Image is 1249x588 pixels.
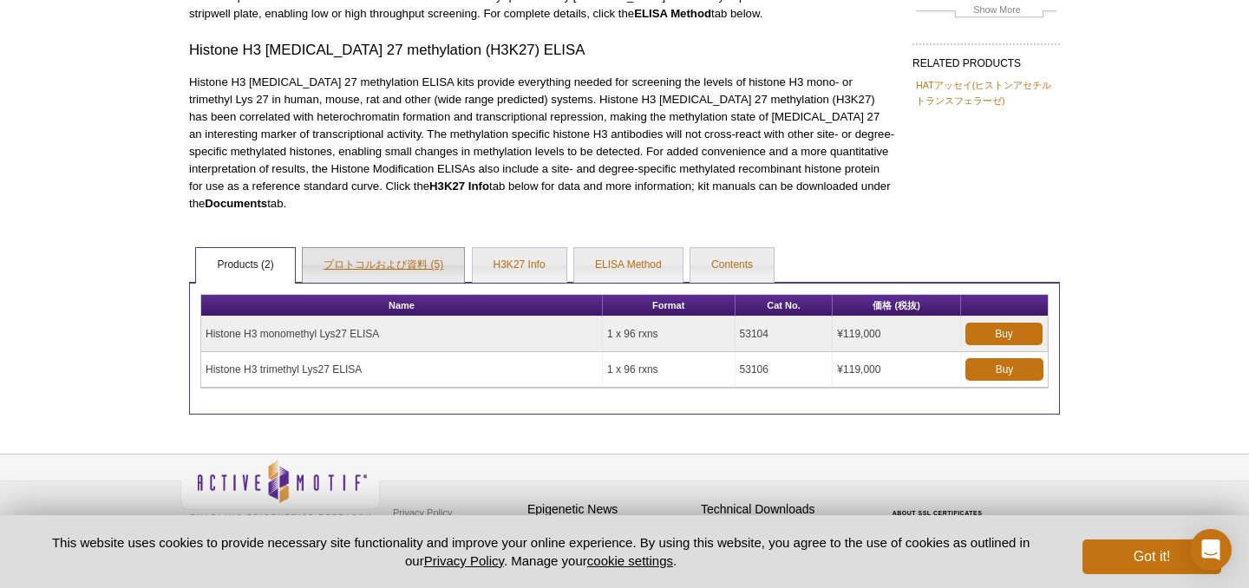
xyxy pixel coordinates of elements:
[28,533,1054,570] p: This website uses cookies to provide necessary site functionality and improve your online experie...
[965,358,1043,381] a: Buy
[189,40,895,61] h3: Histone H3 [MEDICAL_DATA] 27 methylation (H3K27) ELISA
[201,317,603,352] td: Histone H3 monomethyl Lys27 ELISA
[603,317,736,352] td: 1 x 96 rxns
[833,317,961,352] td: ¥119,000
[201,295,603,317] th: Name
[603,352,736,388] td: 1 x 96 rxns
[527,502,692,517] h4: Epigenetic News
[196,248,294,283] a: Products (2)
[893,510,983,516] a: ABOUT SSL CERTIFICATES
[473,248,566,283] a: H3K27 Info
[736,317,834,352] td: 53104
[201,352,603,388] td: Histone H3 trimethyl Lys27 ELISA
[965,323,1043,345] a: Buy
[874,485,1004,523] table: Click to Verify - This site chose Symantec SSL for secure e-commerce and confidential communicati...
[603,295,736,317] th: Format
[180,454,380,525] img: Active Motif,
[916,77,1056,108] a: HATアッセイ(ヒストンアセチルトランスフェラーゼ)
[916,2,1056,22] a: Show More
[189,74,895,212] p: Histone H3 [MEDICAL_DATA] 27 methylation ELISA kits provide everything needed for screening the l...
[736,352,834,388] td: 53106
[833,352,961,388] td: ¥119,000
[701,502,866,517] h4: Technical Downloads
[587,553,673,568] button: cookie settings
[833,295,961,317] th: 価格 (税抜)
[429,180,489,193] strong: H3K27 Info
[424,553,504,568] a: Privacy Policy
[1190,529,1232,571] div: Open Intercom Messenger
[303,248,464,283] a: プロトコルおよび資料 (5)
[634,7,711,20] strong: ELISA Method
[912,43,1060,75] h2: RELATED PRODUCTS
[1082,539,1221,574] button: Got it!
[205,197,267,210] strong: Documents
[736,295,834,317] th: Cat No.
[690,248,774,283] a: Contents
[574,248,683,283] a: ELISA Method
[389,500,456,526] a: Privacy Policy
